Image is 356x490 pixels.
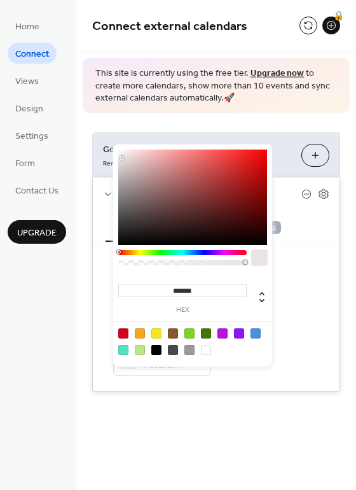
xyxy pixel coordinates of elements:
button: Upgrade [8,220,66,244]
div: #F8E71C [151,328,161,339]
div: #F5A623 [135,328,145,339]
div: #417505 [201,328,211,339]
div: #7ED321 [184,328,195,339]
div: #FFFFFF [201,345,211,355]
a: Form [8,152,43,173]
a: Upgrade now [250,65,304,82]
div: #B8E986 [135,345,145,355]
span: Remove [103,158,128,167]
div: #4A4A4A [168,345,178,355]
span: This site is currently using the free tier. to create more calendars, show more than 10 events an... [95,67,337,105]
span: Home [15,20,39,34]
div: #50E3C2 [118,345,128,355]
a: Settings [8,125,56,146]
div: #4A90E2 [250,328,261,339]
div: #9013FE [234,328,244,339]
a: Home [8,15,47,36]
span: Google Calendar [103,143,291,156]
a: Contact Us [8,179,66,200]
div: #9B9B9B [184,345,195,355]
div: #D0021B [118,328,128,339]
div: #8B572A [168,328,178,339]
span: Views [15,75,39,88]
span: #E9E3E3FF [144,358,191,372]
span: Settings [15,130,48,143]
label: hex [118,307,247,314]
div: #000000 [151,345,161,355]
button: Settings [106,211,154,242]
span: Connect [15,48,49,61]
span: Design [15,102,43,116]
div: #BD10E0 [217,328,228,339]
a: Design [8,97,51,118]
span: Form [15,157,35,171]
span: Upgrade [17,227,57,240]
span: Contact Us [15,185,58,198]
span: Connect external calendars [92,14,247,39]
a: Views [8,70,46,91]
a: Connect [8,43,57,64]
